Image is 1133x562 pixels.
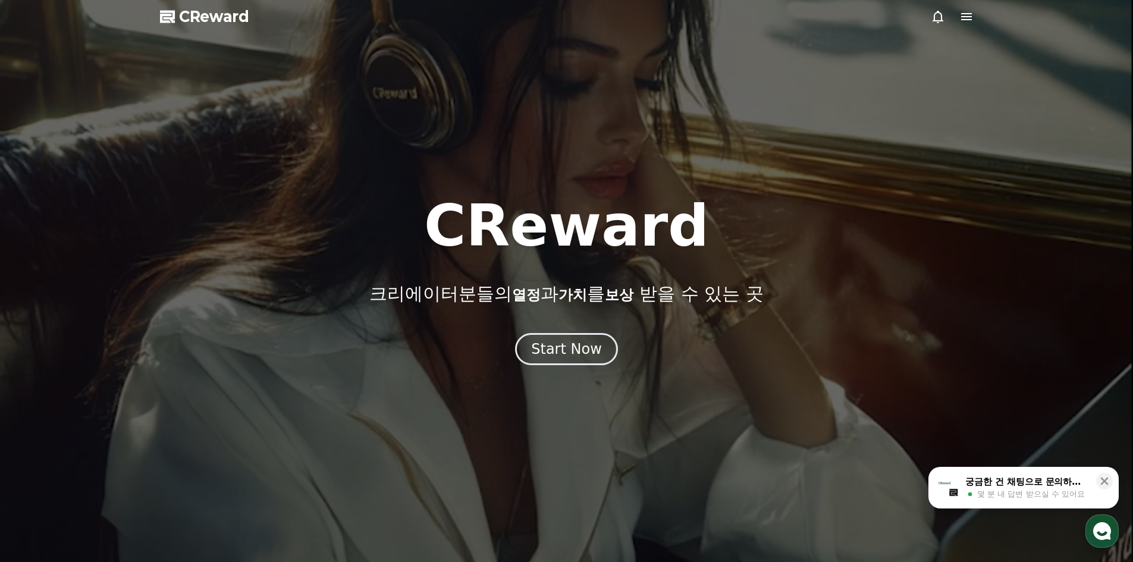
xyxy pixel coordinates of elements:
[424,197,709,255] h1: CReward
[515,333,618,365] button: Start Now
[369,283,763,304] p: 크리에이터분들의 과 를 받을 수 있는 곳
[160,7,249,26] a: CReward
[179,7,249,26] span: CReward
[558,287,587,303] span: 가치
[605,287,633,303] span: 보상
[531,340,602,359] div: Start Now
[512,287,541,303] span: 열정
[515,345,618,356] a: Start Now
